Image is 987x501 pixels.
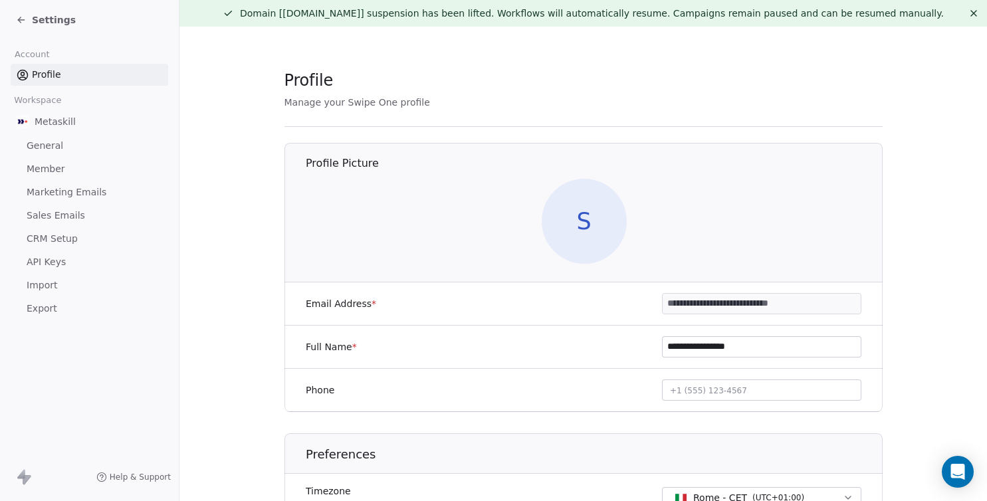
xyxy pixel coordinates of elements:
label: Timezone [306,484,499,498]
span: Profile [284,70,334,90]
span: CRM Setup [27,232,78,246]
span: Domain [[DOMAIN_NAME]] suspension has been lifted. Workflows will automatically resume. Campaigns... [240,8,944,19]
span: Sales Emails [27,209,85,223]
span: S [541,179,626,264]
span: Profile [32,68,61,82]
label: Full Name [306,340,357,353]
span: Settings [32,13,76,27]
span: Account [9,45,55,64]
span: Manage your Swipe One profile [284,97,430,108]
label: Phone [306,383,334,397]
a: General [11,135,168,157]
button: +1 (555) 123-4567 [662,379,861,401]
h1: Profile Picture [306,156,883,171]
a: CRM Setup [11,228,168,250]
a: Sales Emails [11,205,168,227]
span: Member [27,162,65,176]
span: Export [27,302,57,316]
img: AVATAR%20METASKILL%20-%20Colori%20Positivo.png [16,115,29,128]
a: Marketing Emails [11,181,168,203]
a: Import [11,274,168,296]
span: Import [27,278,57,292]
a: Settings [16,13,76,27]
span: Workspace [9,90,67,110]
span: General [27,139,63,153]
label: Email Address [306,297,376,310]
span: Marketing Emails [27,185,106,199]
a: API Keys [11,251,168,273]
a: Member [11,158,168,180]
h1: Preferences [306,447,883,462]
span: +1 (555) 123-4567 [670,386,747,395]
a: Export [11,298,168,320]
span: Help & Support [110,472,171,482]
a: Help & Support [96,472,171,482]
div: Open Intercom Messenger [942,456,974,488]
span: API Keys [27,255,66,269]
a: Profile [11,64,168,86]
span: Metaskill [35,115,76,128]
